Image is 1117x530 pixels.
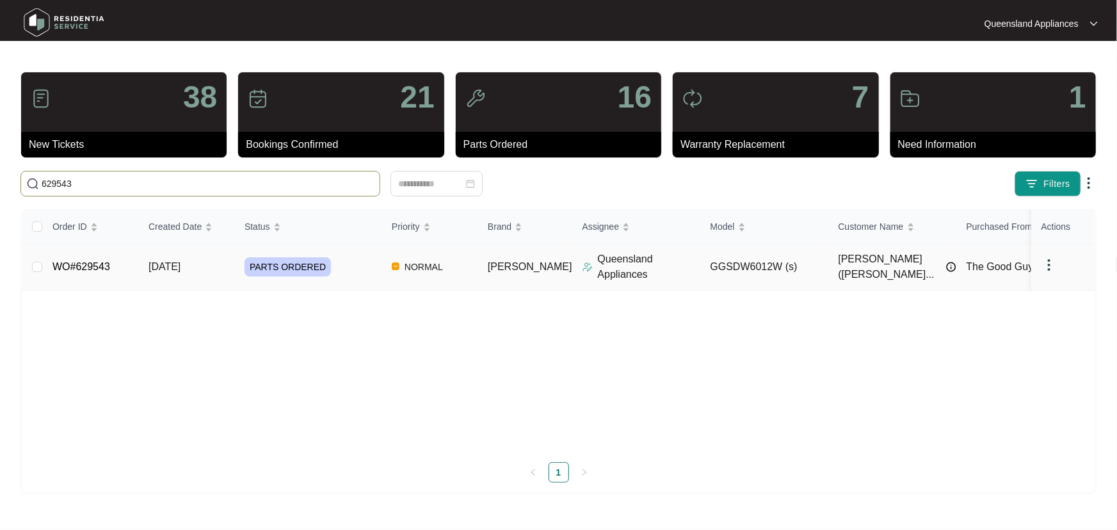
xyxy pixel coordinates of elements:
[29,137,227,152] p: New Tickets
[839,220,904,234] span: Customer Name
[42,177,374,191] input: Search by Order Id, Assignee Name, Customer Name, Brand and Model
[463,137,661,152] p: Parts Ordered
[900,88,920,109] img: icon
[574,462,595,483] li: Next Page
[1090,20,1098,27] img: dropdown arrow
[682,88,703,109] img: icon
[839,252,940,282] span: [PERSON_NAME] ([PERSON_NAME]...
[399,259,448,275] span: NORMAL
[183,82,217,113] p: 38
[984,17,1079,30] p: Queensland Appliances
[946,262,956,272] img: Info icon
[246,137,444,152] p: Bookings Confirmed
[392,262,399,270] img: Vercel Logo
[1081,175,1097,191] img: dropdown arrow
[488,220,511,234] span: Brand
[382,210,478,244] th: Priority
[52,261,110,272] a: WO#629543
[700,210,828,244] th: Model
[852,82,869,113] p: 7
[680,137,878,152] p: Warranty Replacement
[700,244,828,291] td: GGSDW6012W (s)
[149,220,202,234] span: Created Date
[583,220,620,234] span: Assignee
[598,252,700,282] p: Queensland Appliances
[711,220,735,234] span: Model
[549,462,569,483] li: 1
[529,469,537,476] span: left
[31,88,51,109] img: icon
[245,257,331,277] span: PARTS ORDERED
[572,210,700,244] th: Assignee
[967,220,1033,234] span: Purchased From
[956,210,1084,244] th: Purchased From
[234,210,382,244] th: Status
[149,261,181,272] span: [DATE]
[1031,210,1095,244] th: Actions
[488,261,572,272] span: [PERSON_NAME]
[400,82,434,113] p: 21
[26,177,39,190] img: search-icon
[52,220,87,234] span: Order ID
[248,88,268,109] img: icon
[1015,171,1081,197] button: filter iconFilters
[583,262,593,272] img: Assigner Icon
[478,210,572,244] th: Brand
[523,462,543,483] button: left
[523,462,543,483] li: Previous Page
[618,82,652,113] p: 16
[138,210,234,244] th: Created Date
[1041,257,1057,273] img: dropdown arrow
[19,3,109,42] img: residentia service logo
[828,210,956,244] th: Customer Name
[549,463,568,482] a: 1
[1069,82,1086,113] p: 1
[245,220,270,234] span: Status
[42,210,138,244] th: Order ID
[465,88,486,109] img: icon
[581,469,588,476] span: right
[1025,177,1038,190] img: filter icon
[967,261,1039,272] span: The Good Guys
[1043,177,1070,191] span: Filters
[392,220,420,234] span: Priority
[898,137,1096,152] p: Need Information
[574,462,595,483] button: right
